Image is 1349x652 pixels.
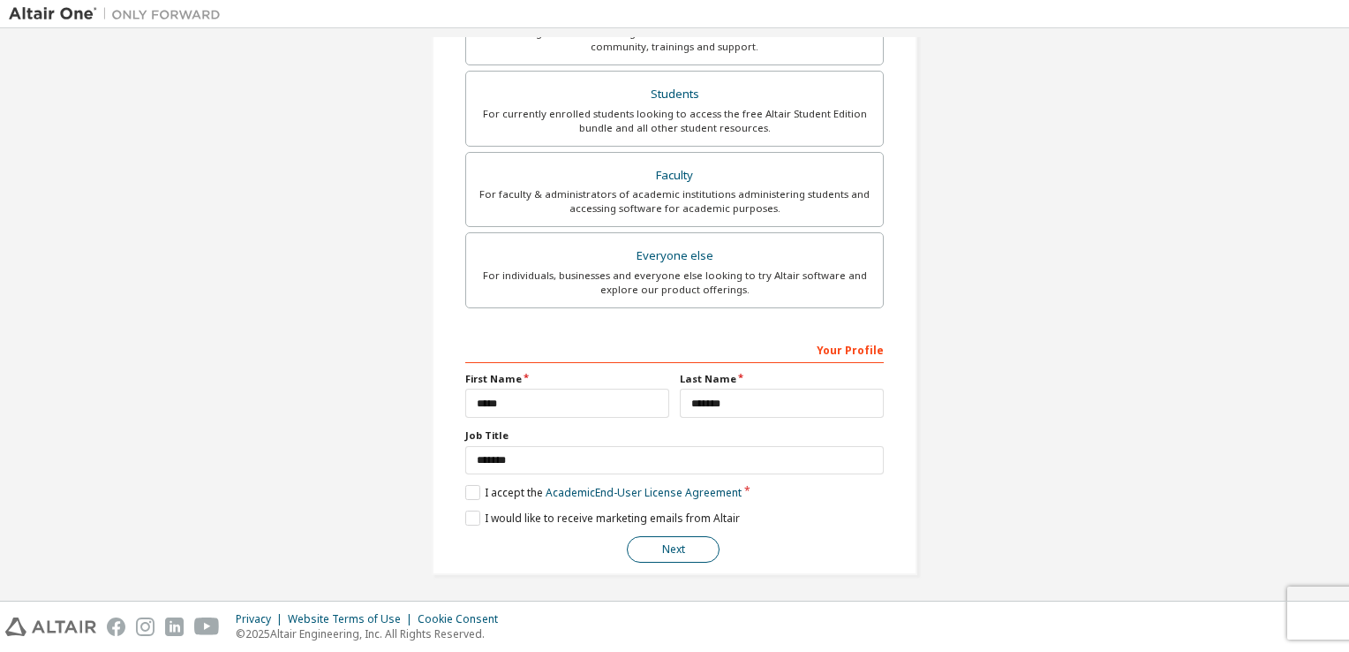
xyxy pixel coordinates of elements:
[465,335,884,363] div: Your Profile
[546,485,742,500] a: Academic End-User License Agreement
[107,618,125,636] img: facebook.svg
[477,163,872,188] div: Faculty
[9,5,230,23] img: Altair One
[136,618,154,636] img: instagram.svg
[477,269,872,297] div: For individuals, businesses and everyone else looking to try Altair software and explore our prod...
[477,187,872,216] div: For faculty & administrators of academic institutions administering students and accessing softwa...
[236,612,288,626] div: Privacy
[465,428,884,443] label: Job Title
[194,618,220,636] img: youtube.svg
[418,612,509,626] div: Cookie Consent
[477,244,872,269] div: Everyone else
[465,372,669,386] label: First Name
[165,618,184,636] img: linkedin.svg
[465,511,740,526] label: I would like to receive marketing emails from Altair
[477,26,872,54] div: For existing customers looking to access software downloads, HPC resources, community, trainings ...
[680,372,884,386] label: Last Name
[465,485,742,500] label: I accept the
[236,626,509,641] p: © 2025 Altair Engineering, Inc. All Rights Reserved.
[288,612,418,626] div: Website Terms of Use
[627,536,720,563] button: Next
[477,82,872,107] div: Students
[477,107,872,135] div: For currently enrolled students looking to access the free Altair Student Edition bundle and all ...
[5,618,96,636] img: altair_logo.svg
